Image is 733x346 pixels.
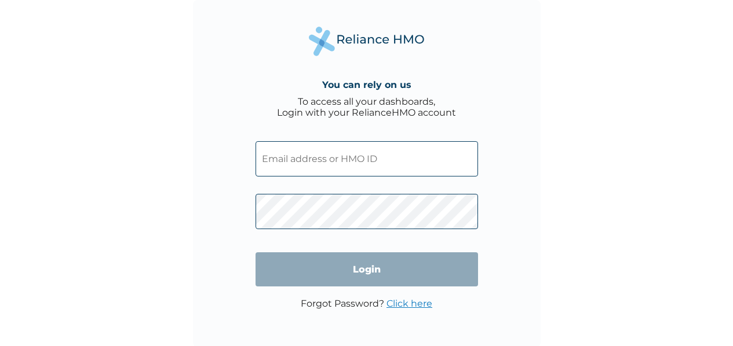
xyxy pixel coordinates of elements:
[256,141,478,176] input: Email address or HMO ID
[322,79,411,90] h4: You can rely on us
[309,27,425,56] img: Reliance Health's Logo
[256,252,478,286] input: Login
[386,298,432,309] a: Click here
[301,298,432,309] p: Forgot Password?
[277,96,456,118] div: To access all your dashboards, Login with your RelianceHMO account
